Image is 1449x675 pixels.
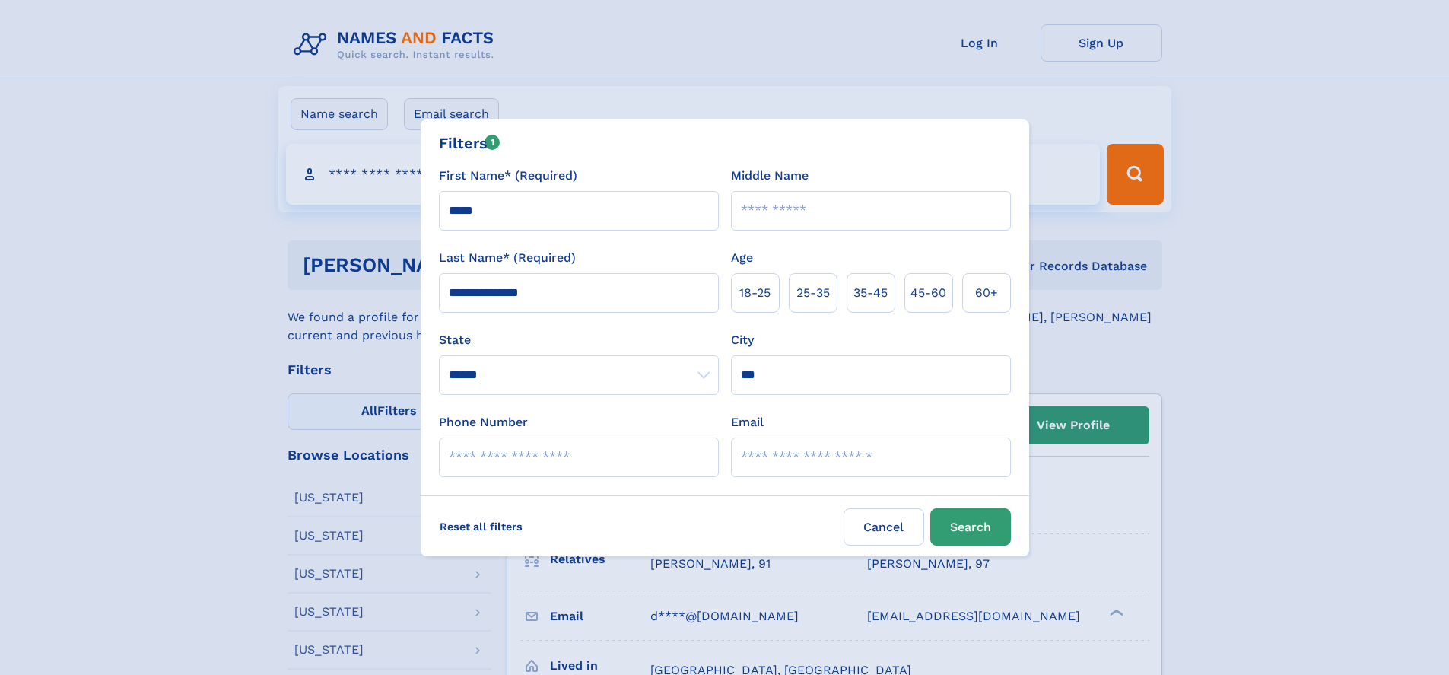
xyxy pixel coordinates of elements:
label: First Name* (Required) [439,167,577,185]
label: Age [731,249,753,267]
button: Search [930,508,1011,546]
span: 60+ [975,284,998,302]
label: State [439,331,719,349]
label: Cancel [844,508,924,546]
label: Middle Name [731,167,809,185]
label: Reset all filters [430,508,532,545]
label: Last Name* (Required) [439,249,576,267]
label: City [731,331,754,349]
span: 45‑60 [910,284,946,302]
span: 25‑35 [796,284,830,302]
span: 18‑25 [739,284,771,302]
span: 35‑45 [853,284,888,302]
div: Filters [439,132,500,154]
label: Email [731,413,764,431]
label: Phone Number [439,413,528,431]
